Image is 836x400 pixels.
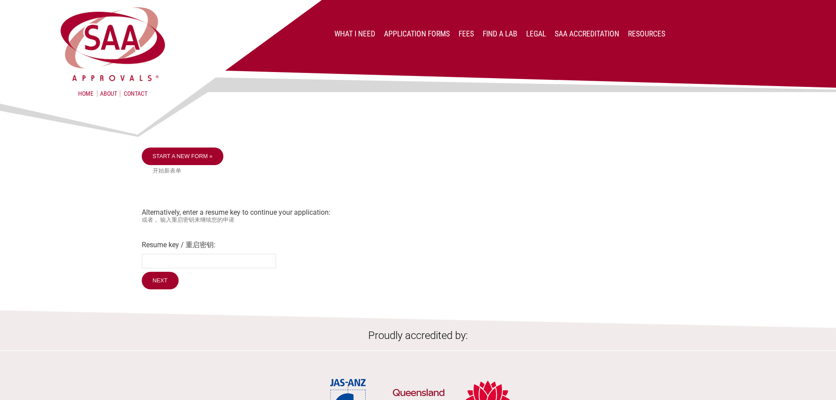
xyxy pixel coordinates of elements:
[459,29,474,38] a: Fees
[58,5,167,83] img: SAA Approvals
[628,29,665,38] a: Resources
[97,90,120,97] a: About
[526,29,546,38] a: Legal
[78,90,93,97] a: Home
[142,272,179,289] input: Next
[142,148,224,165] a: Start a new form »
[334,29,375,38] a: What I Need
[483,29,517,38] a: Find a lab
[124,90,147,97] a: Contact
[142,216,695,224] small: 或者， 输入重启密钥来继续您的申请
[384,29,450,38] a: Application Forms
[142,241,695,250] label: Resume key / 重启密钥:
[142,148,695,292] div: Alternatively, enter a resume key to continue your application:
[555,29,619,38] a: SAA Accreditation
[153,167,695,175] small: 开始新表单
